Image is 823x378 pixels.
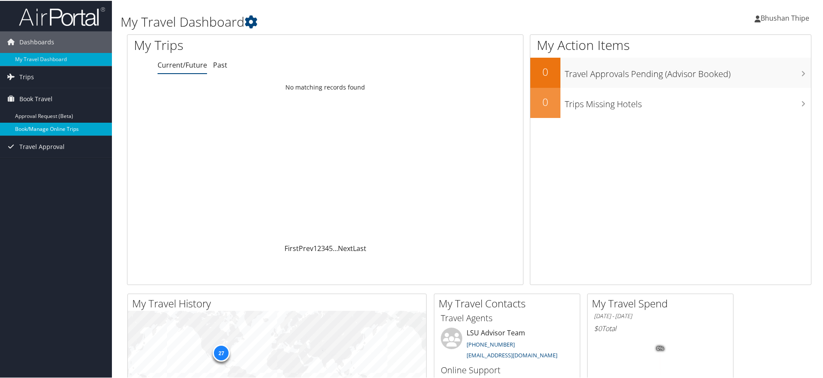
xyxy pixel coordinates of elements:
a: First [285,243,299,252]
a: Past [213,59,227,69]
li: LSU Advisor Team [436,327,578,362]
h2: 0 [530,64,560,78]
div: 27 [213,344,230,361]
a: Prev [299,243,313,252]
a: Current/Future [158,59,207,69]
span: Bhushan Thipe [761,12,809,22]
a: 5 [329,243,333,252]
a: [PHONE_NUMBER] [467,340,515,347]
a: 3 [321,243,325,252]
h3: Travel Agents [441,311,573,323]
a: 1 [313,243,317,252]
a: Bhushan Thipe [755,4,818,30]
span: Book Travel [19,87,53,109]
tspan: 0% [657,345,664,350]
img: airportal-logo.png [19,6,105,26]
a: 0Trips Missing Hotels [530,87,811,117]
h3: Travel Approvals Pending (Advisor Booked) [565,63,811,79]
h3: Trips Missing Hotels [565,93,811,109]
h2: My Travel Spend [592,295,733,310]
span: … [333,243,338,252]
a: [EMAIL_ADDRESS][DOMAIN_NAME] [467,350,557,358]
h2: My Travel Contacts [439,295,580,310]
h2: 0 [530,94,560,108]
h1: My Action Items [530,35,811,53]
h1: My Trips [134,35,352,53]
span: $0 [594,323,602,332]
a: 2 [317,243,321,252]
h3: Online Support [441,363,573,375]
h2: My Travel History [132,295,426,310]
td: No matching records found [127,79,523,94]
h1: My Travel Dashboard [121,12,585,30]
span: Dashboards [19,31,54,52]
a: 4 [325,243,329,252]
a: 0Travel Approvals Pending (Advisor Booked) [530,57,811,87]
h6: Total [594,323,727,332]
h6: [DATE] - [DATE] [594,311,727,319]
a: Last [353,243,366,252]
a: Next [338,243,353,252]
span: Travel Approval [19,135,65,157]
span: Trips [19,65,34,87]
